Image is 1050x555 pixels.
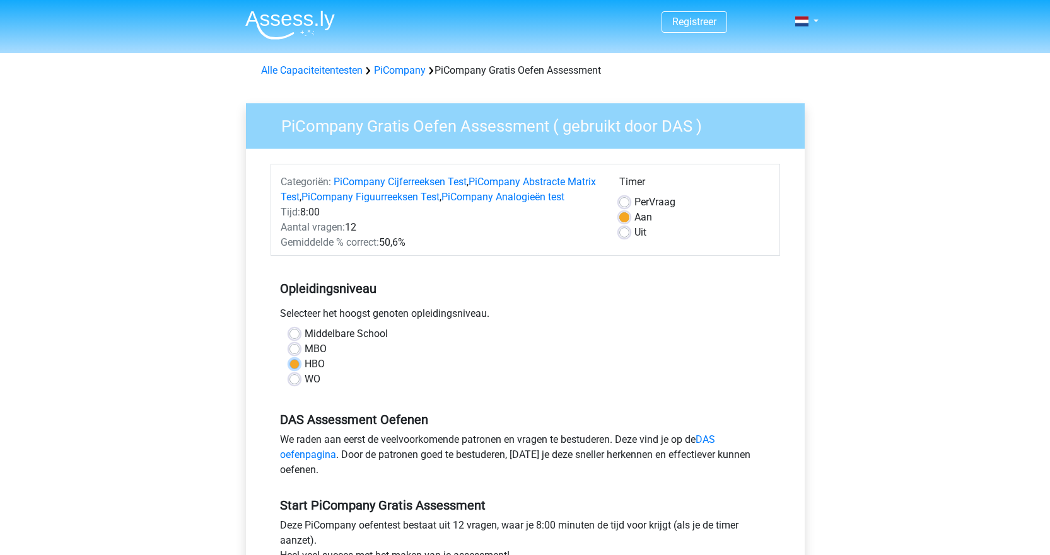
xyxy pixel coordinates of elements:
[281,221,345,233] span: Aantal vragen:
[266,112,795,136] h3: PiCompany Gratis Oefen Assessment ( gebruikt door DAS )
[281,176,331,188] span: Categoriën:
[281,206,300,218] span: Tijd:
[281,236,379,248] span: Gemiddelde % correct:
[256,63,795,78] div: PiCompany Gratis Oefen Assessment
[441,191,564,203] a: PiCompany Analogieën test
[245,10,335,40] img: Assessly
[334,176,467,188] a: PiCompany Cijferreeksen Test
[271,205,610,220] div: 8:00
[271,235,610,250] div: 50,6%
[619,175,770,195] div: Timer
[305,326,388,341] label: Middelbare School
[374,64,426,76] a: PiCompany
[305,372,320,387] label: WO
[271,220,610,235] div: 12
[634,225,646,240] label: Uit
[271,175,610,205] div: , , ,
[280,276,771,301] h5: Opleidingsniveau
[271,306,780,326] div: Selecteer het hoogst genoten opleidingsniveau.
[634,196,649,208] span: Per
[301,191,440,203] a: PiCompany Figuurreeksen Test
[634,195,675,210] label: Vraag
[672,16,716,28] a: Registreer
[280,498,771,513] h5: Start PiCompany Gratis Assessment
[305,341,327,357] label: MBO
[280,412,771,427] h5: DAS Assessment Oefenen
[261,64,363,76] a: Alle Capaciteitentesten
[305,357,325,372] label: HBO
[634,210,652,225] label: Aan
[271,432,780,483] div: We raden aan eerst de veelvoorkomende patronen en vragen te bestuderen. Deze vind je op de . Door...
